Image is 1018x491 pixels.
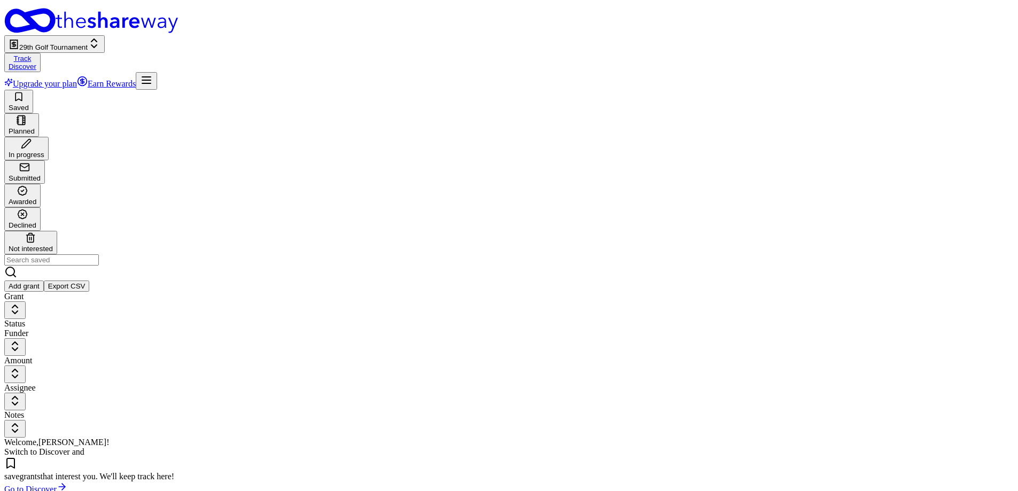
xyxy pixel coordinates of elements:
[9,127,35,135] div: Planned
[4,53,41,72] button: TrackDiscover
[4,280,44,292] button: Add grant
[4,438,1014,447] div: Welcome, [PERSON_NAME] !
[9,174,41,182] div: Submitted
[4,113,39,137] button: Planned
[4,8,1014,35] a: Home
[4,329,1014,338] div: Funder
[4,254,99,266] input: Search saved
[4,447,1014,481] div: Switch to Discover and save grants that interest you. We ' ll keep track here!
[4,207,41,231] button: Declined
[9,245,53,253] div: Not interested
[4,292,1014,301] div: Grant
[4,160,45,184] button: Submitted
[9,151,44,159] div: In progress
[9,63,36,71] a: Discover
[4,231,57,254] button: Not interested
[9,221,36,229] div: Declined
[44,280,90,292] button: Export CSV
[77,79,136,88] a: Earn Rewards
[4,35,105,53] button: 29th Golf Tournament
[4,410,1014,420] div: Notes
[4,137,49,160] button: In progress
[14,54,32,63] a: Track
[4,319,1014,329] div: Status
[4,356,1014,365] div: Amount
[9,104,29,112] div: Saved
[4,90,33,113] button: Saved
[4,383,1014,393] div: Assignee
[4,184,41,207] button: Awarded
[9,198,36,206] div: Awarded
[19,43,88,51] span: 29th Golf Tournament
[4,79,77,88] a: Upgrade your plan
